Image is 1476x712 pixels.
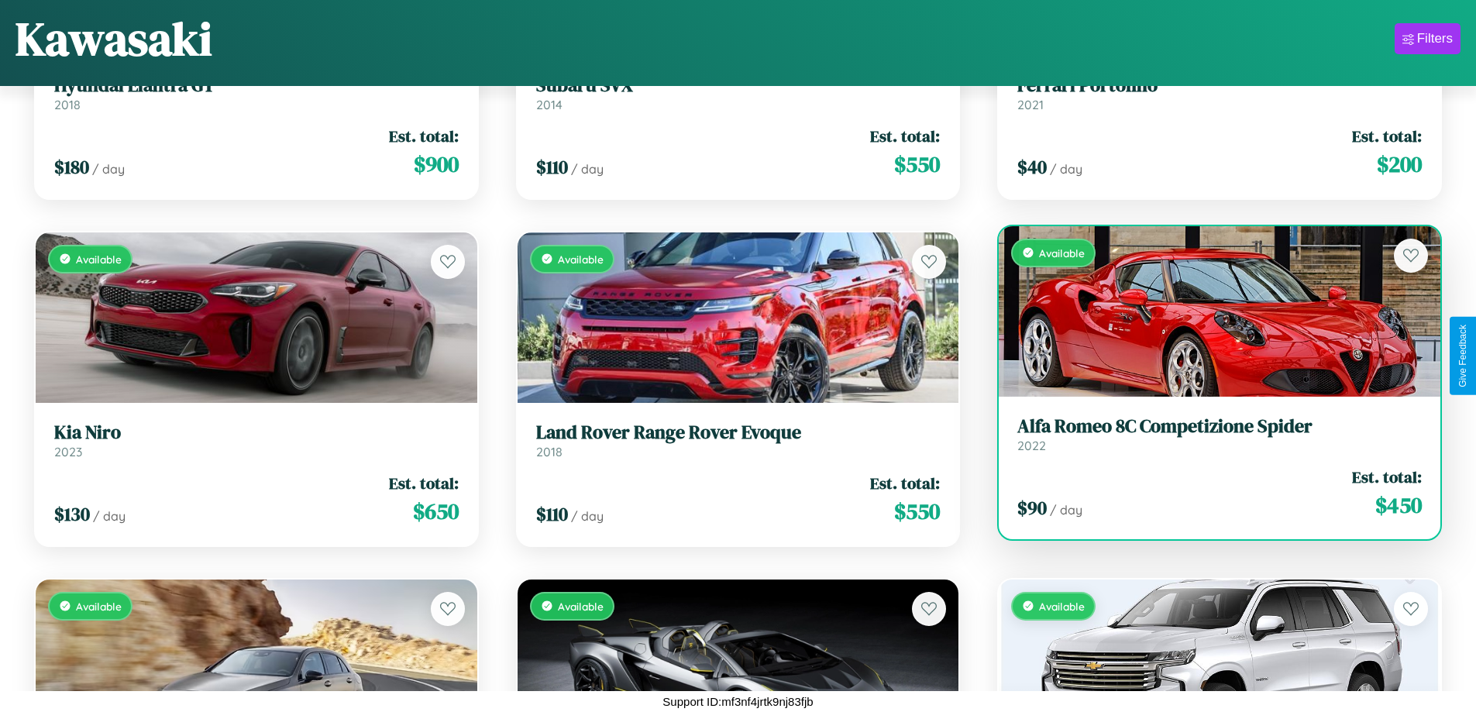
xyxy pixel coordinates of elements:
[414,149,459,180] span: $ 900
[54,421,459,444] h3: Kia Niro
[536,421,941,444] h3: Land Rover Range Rover Evoque
[571,508,604,524] span: / day
[54,421,459,459] a: Kia Niro2023
[536,444,563,459] span: 2018
[662,691,813,712] p: Support ID: mf3nf4jrtk9nj83fjb
[1457,325,1468,387] div: Give Feedback
[571,161,604,177] span: / day
[54,74,459,97] h3: Hyundai Elantra GT
[389,472,459,494] span: Est. total:
[1352,125,1422,147] span: Est. total:
[1375,490,1422,521] span: $ 450
[1017,495,1047,521] span: $ 90
[413,496,459,527] span: $ 650
[536,74,941,97] h3: Subaru SVX
[536,501,568,527] span: $ 110
[1017,415,1422,453] a: Alfa Romeo 8C Competizione Spider2022
[536,421,941,459] a: Land Rover Range Rover Evoque2018
[558,253,604,266] span: Available
[54,97,81,112] span: 2018
[92,161,125,177] span: / day
[870,125,940,147] span: Est. total:
[1017,97,1044,112] span: 2021
[1417,31,1453,46] div: Filters
[536,154,568,180] span: $ 110
[1017,154,1047,180] span: $ 40
[1352,466,1422,488] span: Est. total:
[1395,23,1461,54] button: Filters
[870,472,940,494] span: Est. total:
[54,501,90,527] span: $ 130
[1017,74,1422,97] h3: Ferrari Portofino
[1050,161,1082,177] span: / day
[15,7,212,71] h1: Kawasaki
[76,253,122,266] span: Available
[76,600,122,613] span: Available
[1039,600,1085,613] span: Available
[536,74,941,112] a: Subaru SVX2014
[54,154,89,180] span: $ 180
[1050,502,1082,518] span: / day
[1017,415,1422,438] h3: Alfa Romeo 8C Competizione Spider
[1377,149,1422,180] span: $ 200
[54,444,82,459] span: 2023
[1017,438,1046,453] span: 2022
[894,149,940,180] span: $ 550
[894,496,940,527] span: $ 550
[54,74,459,112] a: Hyundai Elantra GT2018
[1039,246,1085,260] span: Available
[1017,74,1422,112] a: Ferrari Portofino2021
[389,125,459,147] span: Est. total:
[93,508,126,524] span: / day
[558,600,604,613] span: Available
[536,97,563,112] span: 2014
